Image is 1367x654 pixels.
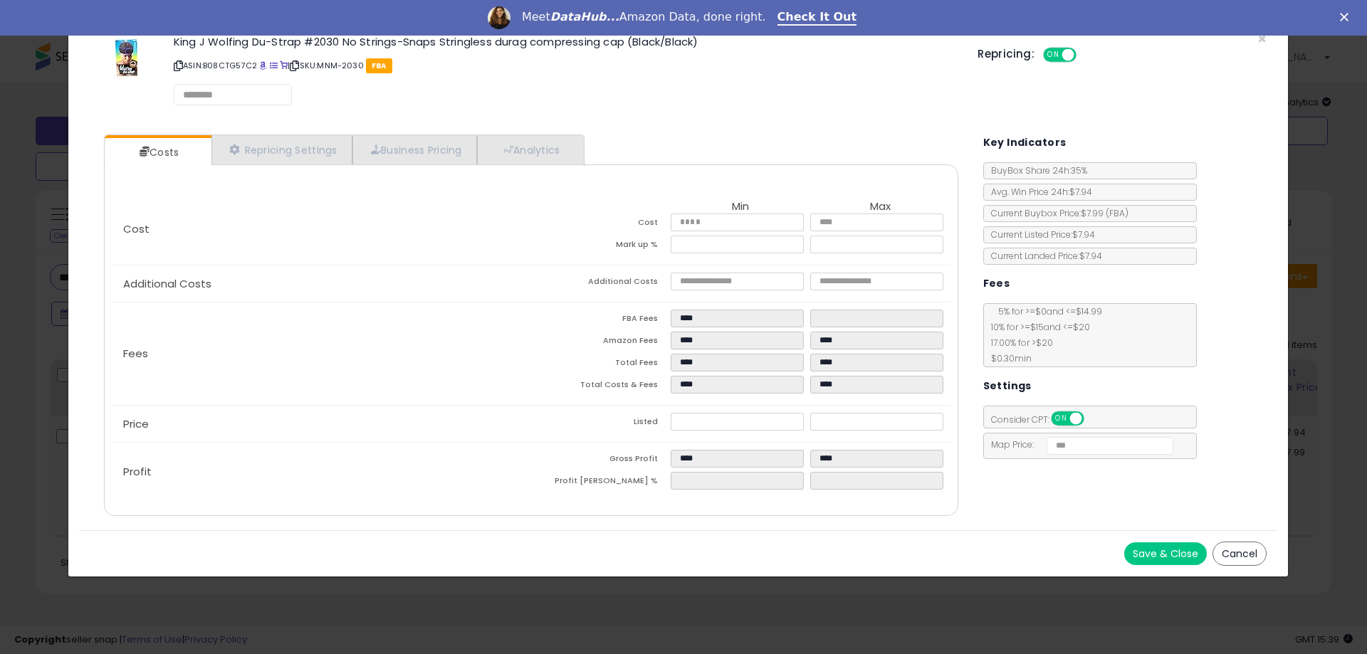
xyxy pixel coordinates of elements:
span: 10 % for >= $15 and <= $20 [984,321,1090,333]
td: FBA Fees [531,310,671,332]
span: OFF [1081,413,1104,425]
div: Meet Amazon Data, done right. [522,10,766,24]
span: 5 % for >= $0 and <= $14.99 [991,305,1102,317]
button: Cancel [1213,542,1267,566]
span: ( FBA ) [1106,207,1128,219]
span: Current Buybox Price: [984,207,1128,219]
a: Costs [105,138,210,167]
th: Min [671,201,810,213]
h5: Settings [983,377,1032,395]
h5: Fees [983,275,1010,292]
p: Price [112,418,531,430]
h3: King J Wolfing Du-Strap #2030 No Strings-Snaps Stringless durag compressing cap (Black/Black) [174,36,956,47]
h5: Key Indicators [983,134,1067,152]
td: Additional Costs [531,273,671,295]
a: All offer listings [270,60,278,71]
span: 17.00 % for > $20 [984,337,1053,349]
span: Avg. Win Price 24h: $7.94 [984,186,1092,198]
img: 410EW9GDsdL._SL60_.jpg [112,36,141,79]
td: Total Fees [531,354,671,376]
span: Current Listed Price: $7.94 [984,228,1095,241]
span: Map Price: [984,438,1174,450]
a: Analytics [477,135,582,164]
span: BuyBox Share 24h: 35% [984,164,1087,176]
th: Max [810,201,950,213]
button: Save & Close [1124,542,1207,565]
a: BuyBox page [259,60,267,71]
h5: Repricing: [978,48,1035,60]
div: Close [1340,13,1354,21]
span: $7.99 [1081,207,1128,219]
a: Repricing Settings [211,135,352,164]
span: OFF [1074,49,1097,61]
span: Current Landed Price: $7.94 [984,250,1102,262]
td: Mark up % [531,236,671,258]
span: ON [1052,413,1070,425]
td: Listed [531,413,671,435]
span: × [1257,28,1267,49]
td: Total Costs & Fees [531,376,671,398]
span: Consider CPT: [984,413,1103,426]
p: Fees [112,348,531,359]
p: ASIN: B08CTG57C2 | SKU: MNM-2030 [174,54,956,77]
span: $0.30 min [984,352,1032,364]
i: DataHub... [550,10,619,23]
p: Profit [112,466,531,478]
span: ON [1044,49,1062,61]
img: Profile image for Georgie [488,6,510,29]
p: Additional Costs [112,278,531,290]
td: Profit [PERSON_NAME] % [531,472,671,494]
a: Business Pricing [352,135,477,164]
td: Amazon Fees [531,332,671,354]
td: Gross Profit [531,450,671,472]
a: Your listing only [280,60,288,71]
td: Cost [531,213,671,236]
span: FBA [366,58,392,73]
p: Cost [112,223,531,235]
a: Check It Out [777,10,857,26]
